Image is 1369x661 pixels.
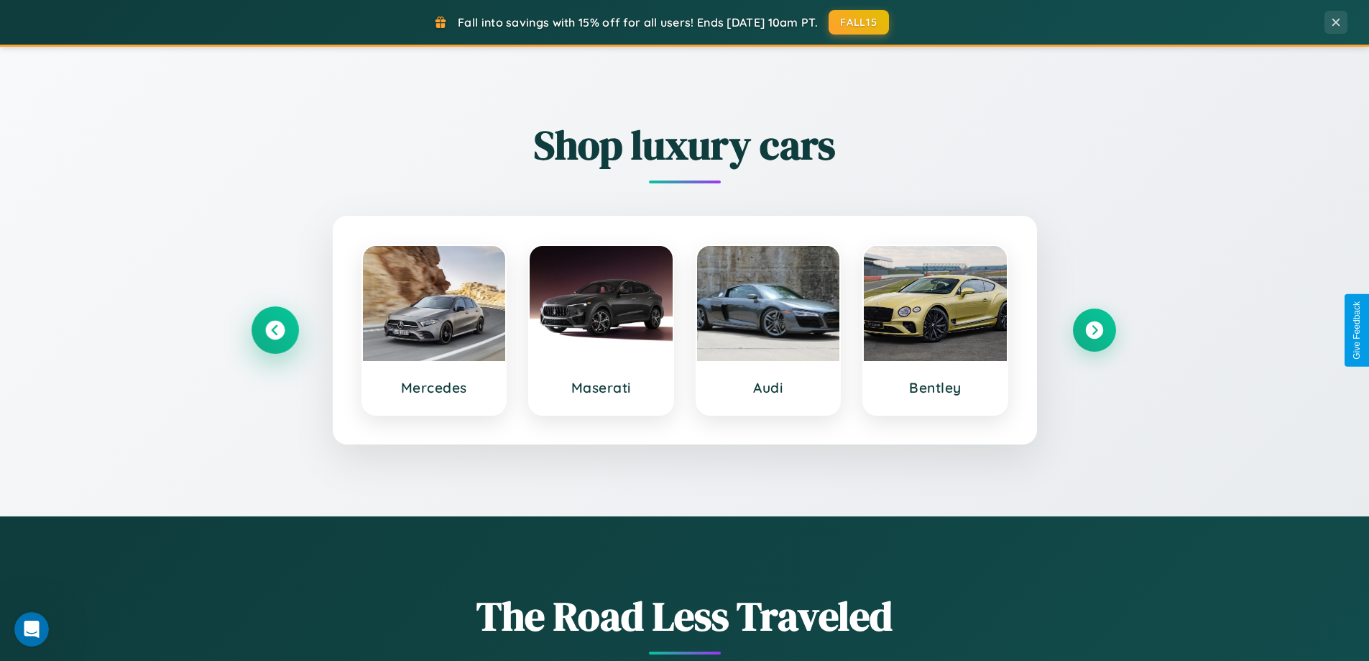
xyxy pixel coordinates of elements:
h3: Audi [711,379,826,396]
div: Give Feedback [1352,301,1362,360]
iframe: Intercom live chat [14,612,49,647]
h1: The Road Less Traveled [254,588,1116,644]
h3: Maserati [544,379,658,396]
span: Fall into savings with 15% off for all users! Ends [DATE] 10am PT. [458,15,818,29]
button: FALL15 [829,10,889,35]
h3: Mercedes [377,379,492,396]
h3: Bentley [878,379,992,396]
h2: Shop luxury cars [254,117,1116,173]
